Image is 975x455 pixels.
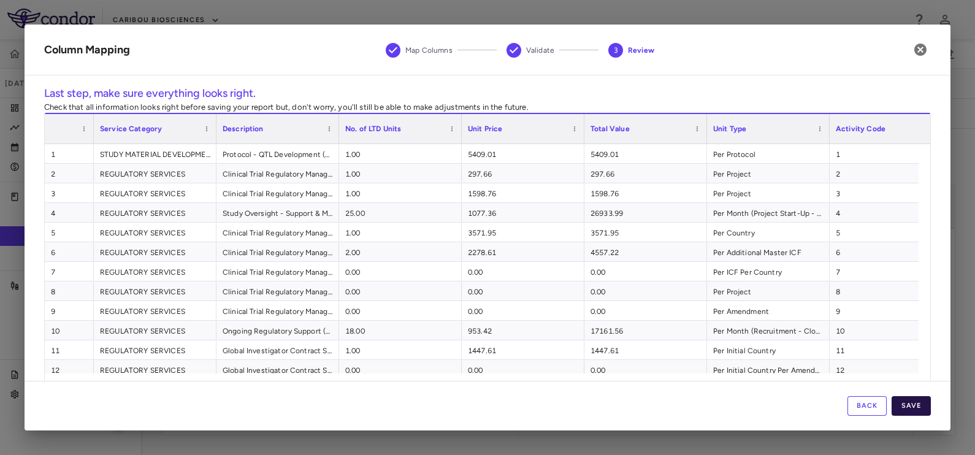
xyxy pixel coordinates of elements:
div: 0.00 [462,281,584,300]
div: 2278.61 [462,242,584,261]
div: Clinical Trial Regulatory Management: Preparation of Core Submission Package (ICF Country Level) ... [216,262,339,281]
div: 1.00 [339,164,462,183]
div: 12 [830,360,952,379]
h6: Last step, make sure everything looks right. [44,85,931,102]
div: Ongoing Regulatory Support (Monthly) ([GEOGRAPHIC_DATA]) [216,321,339,340]
div: 0.00 [584,281,707,300]
div: Per Additional Master ICF [707,242,830,261]
div: 10 [830,321,952,340]
div: 0.00 [339,360,462,379]
div: Per Country [707,223,830,242]
div: Per Project [707,183,830,202]
div: 0.00 [462,360,584,379]
div: Per Initial Country Per Amendment [707,360,830,379]
div: REGULATORY SERVICES [94,223,216,242]
div: Per Initial Country [707,340,830,359]
div: 18.00 [339,321,462,340]
div: 3571.95 [462,223,584,242]
div: REGULATORY SERVICES [94,164,216,183]
div: 1 [45,144,94,163]
div: 4557.22 [584,242,707,261]
span: Unit Type [713,124,746,133]
div: STUDY MATERIAL DEVELOPMENT SERVICES [94,144,216,163]
div: 1.00 [339,144,462,163]
div: 1447.61 [584,340,707,359]
span: Description [223,124,264,133]
div: 7 [45,262,94,281]
div: REGULATORY SERVICES [94,321,216,340]
div: Clinical Trial Regulatory Management: Preparation of Core Submission Package (ICF Project Level) ... [216,242,339,261]
div: Column Mapping [44,42,130,58]
span: Validate [526,45,554,56]
div: 6 [830,242,952,261]
p: Check that all information looks right before saving your report but, don't worry, you'll still b... [44,102,931,113]
div: Global Investigator Contract Service - First Country Amendment (Global) [216,360,339,379]
div: 12 [45,360,94,379]
div: 5 [45,223,94,242]
div: REGULATORY SERVICES [94,360,216,379]
div: 953.42 [462,321,584,340]
div: 0.00 [339,262,462,281]
div: Global Investigator Contract Services_ First Country, Initial Contract (Global) [216,340,339,359]
div: 5 [830,223,952,242]
div: 1598.76 [462,183,584,202]
div: 0.00 [339,301,462,320]
text: 3 [613,46,617,55]
span: No. of LTD Units [345,124,401,133]
div: REGULATORY SERVICES [94,183,216,202]
button: Validate [497,28,564,72]
div: 4 [830,203,952,222]
div: Clinical Trial Regulatory Management: Preparation of Core Submission Package (Project) ([GEOGRAPH... [216,164,339,183]
div: 0.00 [339,281,462,300]
span: Service Category [100,124,162,133]
div: 8 [830,281,952,300]
div: Per ICF Per Country [707,262,830,281]
span: Activity Code [836,124,885,133]
div: 5409.01 [462,144,584,163]
div: REGULATORY SERVICES [94,340,216,359]
div: 297.66 [584,164,707,183]
div: 0.00 [584,301,707,320]
div: Per Project [707,281,830,300]
div: 3 [45,183,94,202]
div: 10 [45,321,94,340]
div: Per Protocol [707,144,830,163]
div: 17161.56 [584,321,707,340]
div: Clinical Trial Regulatory Management: Preparation of a non-substantial amendment or notification ... [216,281,339,300]
div: 26933.99 [584,203,707,222]
div: Clinical Trial Regulatory Management: Preparation of Core Submission Package (Country) ([GEOGRAPH... [216,223,339,242]
div: REGULATORY SERVICES [94,203,216,222]
div: Per Project [707,164,830,183]
div: 1.00 [339,340,462,359]
div: 0.00 [584,360,707,379]
div: 5409.01 [584,144,707,163]
div: Clinical Trial Regulatory Management: Preparation of substantial amendment ([GEOGRAPHIC_DATA]) [216,301,339,320]
div: 0.00 [462,262,584,281]
div: 0.00 [584,262,707,281]
button: Review [598,28,664,72]
div: 9 [830,301,952,320]
div: Protocol - QTL Development (Global) [216,144,339,163]
div: Study Oversight - Support & Maintenance ([GEOGRAPHIC_DATA]) [216,203,339,222]
button: Map Columns [376,28,462,72]
div: REGULATORY SERVICES [94,281,216,300]
div: 1.00 [339,223,462,242]
div: 6 [45,242,94,261]
button: Save [892,396,931,416]
div: 1 [830,144,952,163]
div: 1447.61 [462,340,584,359]
div: 2.00 [339,242,462,261]
div: Per Month (Project Start-Up - Close-Out) [707,203,830,222]
div: Per Amendment [707,301,830,320]
div: 1077.36 [462,203,584,222]
div: 1.00 [339,183,462,202]
div: 3571.95 [584,223,707,242]
button: Back [847,396,887,416]
div: Per Month (Recruitment - Close-Out) Per Country [707,321,830,340]
div: 8 [45,281,94,300]
div: 11 [830,340,952,359]
div: 2 [830,164,952,183]
div: REGULATORY SERVICES [94,301,216,320]
div: 1598.76 [584,183,707,202]
div: Clinical Trial Regulatory Management: Prepare Regulatory Management Plan ([GEOGRAPHIC_DATA]) [216,183,339,202]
